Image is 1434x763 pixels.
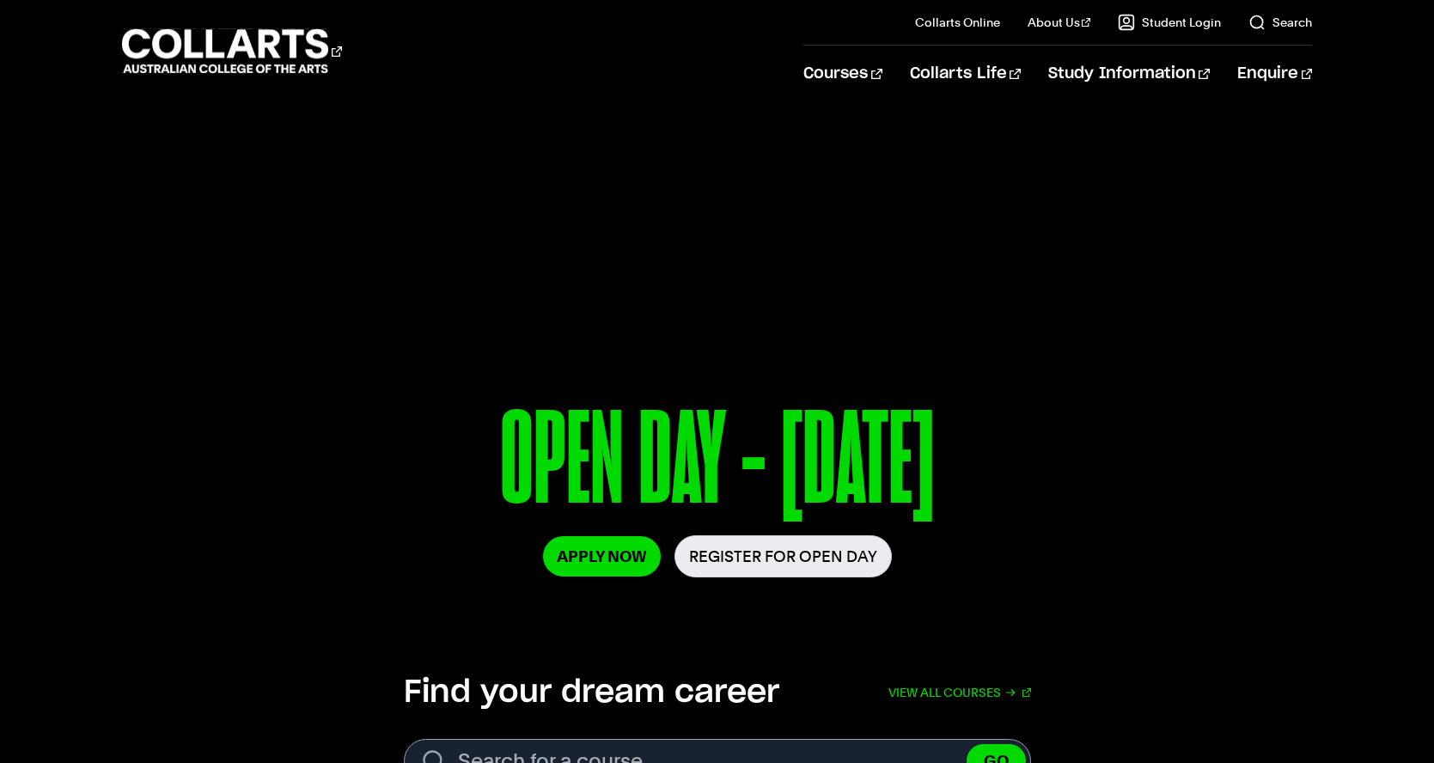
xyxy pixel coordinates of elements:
[543,536,661,577] a: Apply Now
[803,46,882,102] a: Courses
[910,46,1021,102] a: Collarts Life
[1048,46,1210,102] a: Study Information
[1237,46,1312,102] a: Enquire
[674,535,892,577] a: Register for Open Day
[915,14,1000,31] a: Collarts Online
[888,674,1031,711] a: View all courses
[1248,14,1312,31] a: Search
[1118,14,1221,31] a: Student Login
[220,394,1213,535] p: OPEN DAY - [DATE]
[404,674,779,711] h2: Find your dream career
[122,27,342,76] div: Go to homepage
[1028,14,1091,31] a: About Us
